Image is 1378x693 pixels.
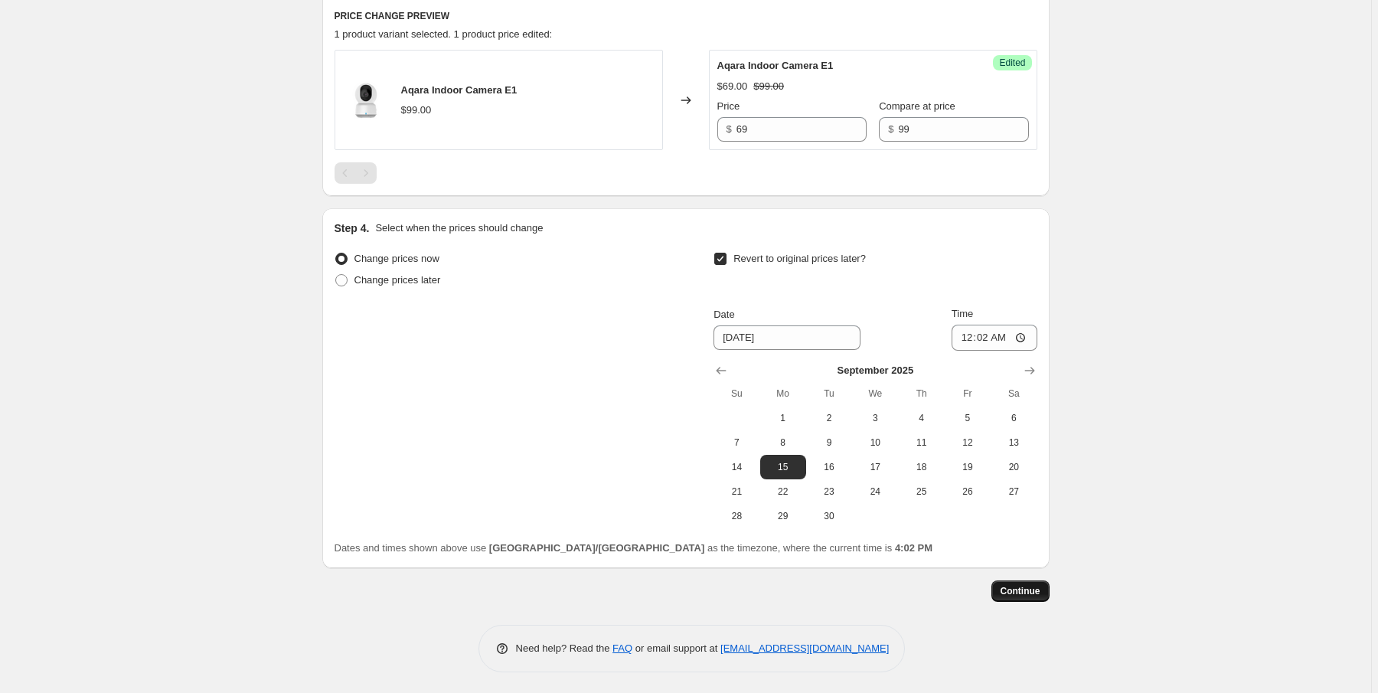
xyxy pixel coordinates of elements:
span: Su [720,387,753,400]
span: 21 [720,485,753,498]
span: 23 [812,485,846,498]
button: Tuesday September 16 2025 [806,455,852,479]
button: Monday September 8 2025 [760,430,806,455]
button: Show next month, October 2025 [1019,360,1040,381]
button: Saturday September 6 2025 [991,406,1037,430]
span: Mo [766,387,800,400]
button: Sunday September 21 2025 [713,479,759,504]
span: Compare at price [879,100,955,112]
th: Wednesday [852,381,898,406]
button: Friday September 5 2025 [945,406,991,430]
span: 13 [997,436,1030,449]
span: 29 [766,510,800,522]
span: $ [727,123,732,135]
span: We [858,387,892,400]
span: 28 [720,510,753,522]
button: Tuesday September 9 2025 [806,430,852,455]
span: 19 [951,461,985,473]
div: $99.00 [401,103,432,118]
a: [EMAIL_ADDRESS][DOMAIN_NAME] [720,642,889,654]
span: Change prices later [354,274,441,286]
span: Edited [999,57,1025,69]
a: FAQ [612,642,632,654]
span: Tu [812,387,846,400]
span: 7 [720,436,753,449]
button: Sunday September 28 2025 [713,504,759,528]
span: 24 [858,485,892,498]
span: Fr [951,387,985,400]
span: 4 [904,412,938,424]
button: Friday September 26 2025 [945,479,991,504]
p: Select when the prices should change [375,221,543,236]
span: 30 [812,510,846,522]
span: $ [888,123,893,135]
span: Revert to original prices later? [733,253,866,264]
button: Sunday September 14 2025 [713,455,759,479]
input: 12:00 [952,325,1037,351]
span: 8 [766,436,800,449]
span: 26 [951,485,985,498]
h6: PRICE CHANGE PREVIEW [335,10,1037,22]
button: Thursday September 18 2025 [898,455,944,479]
span: 25 [904,485,938,498]
b: [GEOGRAPHIC_DATA]/[GEOGRAPHIC_DATA] [489,542,704,554]
h2: Step 4. [335,221,370,236]
span: 10 [858,436,892,449]
span: 15 [766,461,800,473]
span: or email support at [632,642,720,654]
span: 14 [720,461,753,473]
span: 16 [812,461,846,473]
input: 8/29/2025 [713,325,860,350]
span: 17 [858,461,892,473]
button: Wednesday September 10 2025 [852,430,898,455]
span: 2 [812,412,846,424]
span: Time [952,308,973,319]
button: Wednesday September 24 2025 [852,479,898,504]
button: Tuesday September 30 2025 [806,504,852,528]
button: Thursday September 4 2025 [898,406,944,430]
span: 22 [766,485,800,498]
span: Continue [1001,585,1040,597]
button: Monday September 29 2025 [760,504,806,528]
span: 3 [858,412,892,424]
button: Monday September 22 2025 [760,479,806,504]
button: Monday September 15 2025 [760,455,806,479]
span: 6 [997,412,1030,424]
span: 1 product variant selected. 1 product price edited: [335,28,553,40]
button: Thursday September 25 2025 [898,479,944,504]
span: 18 [904,461,938,473]
button: Saturday September 13 2025 [991,430,1037,455]
th: Tuesday [806,381,852,406]
th: Monday [760,381,806,406]
button: Tuesday September 2 2025 [806,406,852,430]
span: Change prices now [354,253,439,264]
button: Continue [991,580,1050,602]
span: Price [717,100,740,112]
th: Friday [945,381,991,406]
th: Sunday [713,381,759,406]
span: Sa [997,387,1030,400]
span: Th [904,387,938,400]
th: Saturday [991,381,1037,406]
span: 12 [951,436,985,449]
span: 27 [997,485,1030,498]
button: Thursday September 11 2025 [898,430,944,455]
button: Show previous month, August 2025 [710,360,732,381]
nav: Pagination [335,162,377,184]
span: Aqara Indoor Camera E1 [717,60,834,71]
span: 11 [904,436,938,449]
span: 20 [997,461,1030,473]
img: 10_3b541577-b1a1-4f28-83a9-3d43634ac16b_80x.png [343,77,389,123]
span: Need help? Read the [516,642,613,654]
span: 5 [951,412,985,424]
button: Friday September 12 2025 [945,430,991,455]
button: Friday September 19 2025 [945,455,991,479]
button: Saturday September 20 2025 [991,455,1037,479]
th: Thursday [898,381,944,406]
button: Tuesday September 23 2025 [806,479,852,504]
span: Dates and times shown above use as the timezone, where the current time is [335,542,933,554]
button: Monday September 1 2025 [760,406,806,430]
button: Sunday September 7 2025 [713,430,759,455]
b: 4:02 PM [895,542,932,554]
div: $69.00 [717,79,748,94]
